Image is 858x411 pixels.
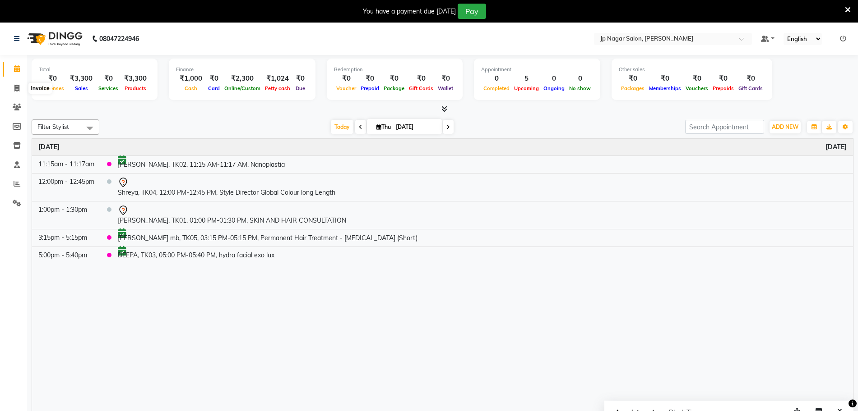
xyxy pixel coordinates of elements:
[111,173,853,201] td: Shreya, TK04, 12:00 PM-12:45 PM, Style Director Global Colour long Length
[32,173,101,201] td: 12:00pm - 12:45pm
[334,85,358,91] span: Voucher
[541,73,567,84] div: 0
[206,85,222,91] span: Card
[293,85,307,91] span: Due
[96,73,121,84] div: ₹0
[37,123,69,130] span: Filter Stylist
[374,123,393,130] span: Thu
[32,139,853,156] th: September 4, 2025
[683,85,710,91] span: Vouchers
[710,73,736,84] div: ₹0
[96,85,121,91] span: Services
[647,85,683,91] span: Memberships
[710,85,736,91] span: Prepaids
[458,4,486,19] button: Pay
[567,85,593,91] span: No show
[292,73,308,84] div: ₹0
[619,73,647,84] div: ₹0
[736,85,765,91] span: Gift Cards
[206,73,222,84] div: ₹0
[111,201,853,229] td: [PERSON_NAME], TK01, 01:00 PM-01:30 PM, SKIN AND HAIR CONSULTATION
[736,73,765,84] div: ₹0
[32,229,101,247] td: 3:15pm - 5:15pm
[381,73,407,84] div: ₹0
[481,85,512,91] span: Completed
[111,247,853,264] td: DEEPA, TK03, 05:00 PM-05:40 PM, hydra facial exo lux
[331,120,353,134] span: Today
[32,201,101,229] td: 1:00pm - 1:30pm
[38,142,60,152] a: September 4, 2025
[770,121,801,133] button: ADD NEW
[111,229,853,247] td: [PERSON_NAME] mb, TK05, 03:15 PM-05:15 PM, Permanent Hair Treatment - [MEDICAL_DATA] (Short)
[334,73,358,84] div: ₹0
[263,85,292,91] span: Petty cash
[436,73,455,84] div: ₹0
[176,73,206,84] div: ₹1,000
[99,26,139,51] b: 08047224946
[772,123,798,130] span: ADD NEW
[39,73,66,84] div: ₹0
[111,155,853,173] td: [PERSON_NAME], TK02, 11:15 AM-11:17 AM, Nanoplastia
[393,120,438,134] input: 2025-09-04
[358,85,381,91] span: Prepaid
[541,85,567,91] span: Ongoing
[481,66,593,73] div: Appointment
[685,120,764,134] input: Search Appointment
[222,73,263,84] div: ₹2,300
[73,85,90,91] span: Sales
[407,85,436,91] span: Gift Cards
[182,85,199,91] span: Cash
[121,73,150,84] div: ₹3,300
[23,26,85,51] img: logo
[381,85,407,91] span: Package
[66,73,96,84] div: ₹3,300
[32,155,101,173] td: 11:15am - 11:17am
[358,73,381,84] div: ₹0
[567,73,593,84] div: 0
[32,247,101,264] td: 5:00pm - 5:40pm
[222,85,263,91] span: Online/Custom
[334,66,455,73] div: Redemption
[436,85,455,91] span: Wallet
[28,83,51,94] div: Invoice
[363,7,456,16] div: You have a payment due [DATE]
[619,85,647,91] span: Packages
[407,73,436,84] div: ₹0
[263,73,292,84] div: ₹1,024
[619,66,765,73] div: Other sales
[39,66,150,73] div: Total
[683,73,710,84] div: ₹0
[826,142,847,152] a: September 4, 2025
[512,73,541,84] div: 5
[512,85,541,91] span: Upcoming
[176,66,308,73] div: Finance
[647,73,683,84] div: ₹0
[122,85,148,91] span: Products
[481,73,512,84] div: 0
